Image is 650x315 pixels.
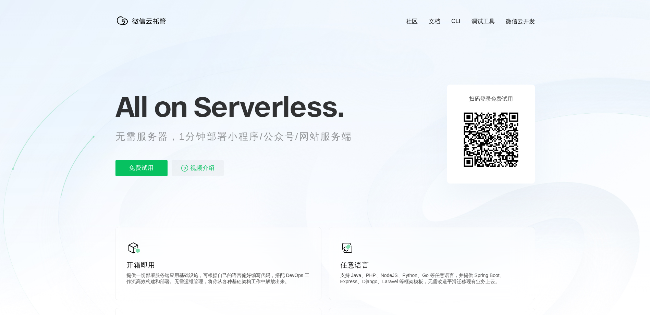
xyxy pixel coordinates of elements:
[115,130,365,143] p: 无需服务器，1分钟部署小程序/公众号/网站服务端
[190,160,215,176] span: 视频介绍
[115,89,187,124] span: All on
[115,14,170,27] img: 微信云托管
[469,96,513,103] p: 扫码登录免费试用
[340,260,524,270] p: 任意语言
[115,23,170,28] a: 微信云托管
[115,160,168,176] p: 免费试用
[429,17,440,25] a: 文档
[126,260,310,270] p: 开箱即用
[406,17,418,25] a: 社区
[340,273,524,286] p: 支持 Java、PHP、NodeJS、Python、Go 等任意语言，并提供 Spring Boot、Express、Django、Laravel 等框架模板，无需改造平滑迁移现有业务上云。
[181,164,189,172] img: video_play.svg
[471,17,495,25] a: 调试工具
[506,17,535,25] a: 微信云开发
[126,273,310,286] p: 提供一切部署服务端应用基础设施，可根据自己的语言偏好编写代码，搭配 DevOps 工作流高效构建和部署。无需运维管理，将你从各种基础架构工作中解放出来。
[451,18,460,25] a: CLI
[194,89,344,124] span: Serverless.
